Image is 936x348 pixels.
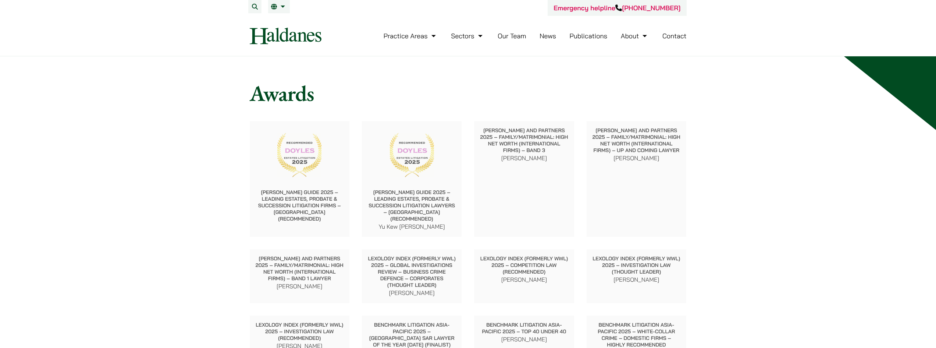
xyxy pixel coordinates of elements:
[592,275,681,284] p: [PERSON_NAME]
[480,335,568,344] p: [PERSON_NAME]
[480,321,568,335] p: Benchmark Litigation Asia-Pacific 2025 – Top 40 Under 40
[570,32,608,40] a: Publications
[592,154,681,162] p: [PERSON_NAME]
[368,288,456,297] p: [PERSON_NAME]
[368,222,456,231] p: Yu Kew [PERSON_NAME]
[368,255,456,288] p: Lexology Index (formerly WWL) 2025 – Global Investigations Review – Business Crime Defence – Corp...
[498,32,526,40] a: Our Team
[480,127,568,154] p: [PERSON_NAME] and Partners 2025 – Family/Matrimonial: High Net Worth (International Firms) – Band 3
[256,189,344,222] p: [PERSON_NAME] Guide 2025 – Leading Estates, Probate & Succession Litigation Firms – [GEOGRAPHIC_D...
[368,321,456,348] p: Benchmark Litigation Asia-Pacific 2025 – [GEOGRAPHIC_DATA] SAR Lawyer of the Year [DATE] (Finalist)
[592,321,681,348] p: Benchmark Litigation Asia-Pacific 2025 – White-Collar Crime – Domestic Firms – Highly Recommended
[256,255,344,282] p: [PERSON_NAME] and Partners 2025 – Family/Matrimonial: High Net Worth (International Firms) – Band...
[368,189,456,222] p: [PERSON_NAME] Guide 2025 – Leading Estates, Probate & Succession Litigation Lawyers – [GEOGRAPHIC...
[480,255,568,275] p: Lexology Index (formerly WWL) 2025 – Competition Law (Recommended)
[250,80,687,106] h1: Awards
[451,32,484,40] a: Sectors
[256,282,344,291] p: [PERSON_NAME]
[592,255,681,275] p: Lexology Index (formerly WWL) 2025 – Investigation Law (Thought Leader)
[480,275,568,284] p: [PERSON_NAME]
[256,321,344,341] p: Lexology Index (formerly WWL) 2025 – Investigation Law (Recommended)
[480,154,568,162] p: [PERSON_NAME]
[250,28,321,44] img: Logo of Haldanes
[554,4,680,12] a: Emergency helpline[PHONE_NUMBER]
[621,32,649,40] a: About
[540,32,556,40] a: News
[662,32,687,40] a: Contact
[384,32,438,40] a: Practice Areas
[592,127,681,154] p: [PERSON_NAME] and Partners 2025 – Family/Matrimonial: High Net Worth (International Firms) – Up a...
[271,4,287,10] a: EN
